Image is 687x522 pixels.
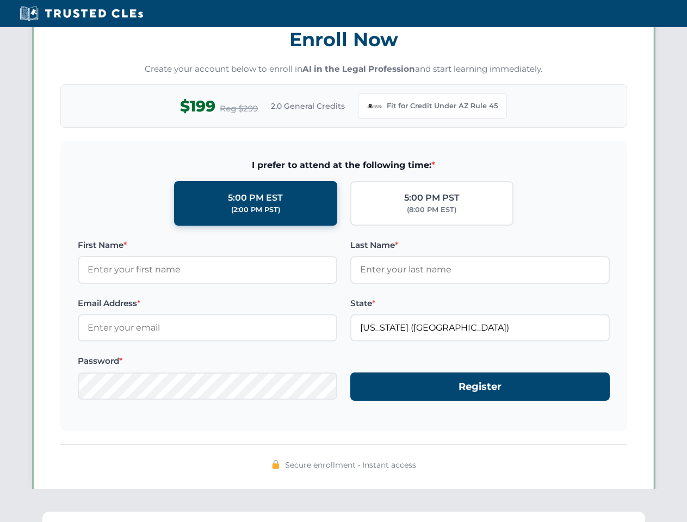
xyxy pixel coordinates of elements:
[180,94,215,119] span: $199
[367,98,382,114] img: Arizona Bar
[350,239,610,252] label: Last Name
[231,204,280,215] div: (2:00 PM PST)
[387,101,498,111] span: Fit for Credit Under AZ Rule 45
[78,314,337,341] input: Enter your email
[60,22,627,57] h3: Enroll Now
[350,314,610,341] input: Arizona (AZ)
[16,5,146,22] img: Trusted CLEs
[60,63,627,76] p: Create your account below to enroll in and start learning immediately.
[78,158,610,172] span: I prefer to attend at the following time:
[228,191,283,205] div: 5:00 PM EST
[350,372,610,401] button: Register
[285,459,416,471] span: Secure enrollment • Instant access
[78,256,337,283] input: Enter your first name
[350,297,610,310] label: State
[78,355,337,368] label: Password
[302,64,415,74] strong: AI in the Legal Profession
[271,460,280,469] img: 🔒
[78,297,337,310] label: Email Address
[78,239,337,252] label: First Name
[350,256,610,283] input: Enter your last name
[404,191,460,205] div: 5:00 PM PST
[407,204,456,215] div: (8:00 PM EST)
[271,100,345,112] span: 2.0 General Credits
[220,102,258,115] span: Reg $299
